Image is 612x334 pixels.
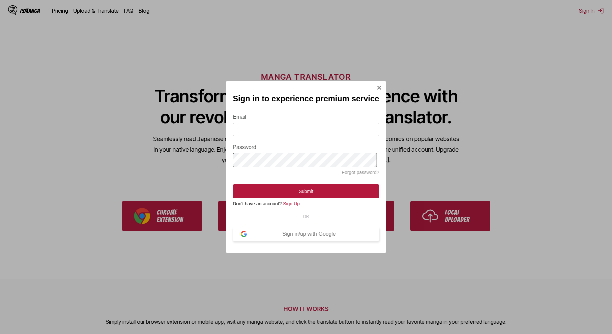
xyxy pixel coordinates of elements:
[233,214,379,219] div: OR
[283,201,300,206] a: Sign Up
[233,94,379,103] h2: Sign in to experience premium service
[233,227,379,241] button: Sign in/up with Google
[241,231,247,237] img: google-logo
[377,85,382,90] img: Close
[233,144,379,150] label: Password
[233,114,379,120] label: Email
[233,184,379,198] button: Submit
[247,231,371,237] div: Sign in/up with Google
[342,170,379,175] a: Forgot password?
[233,201,379,206] div: Don't have an account?
[226,81,386,253] div: Sign In Modal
